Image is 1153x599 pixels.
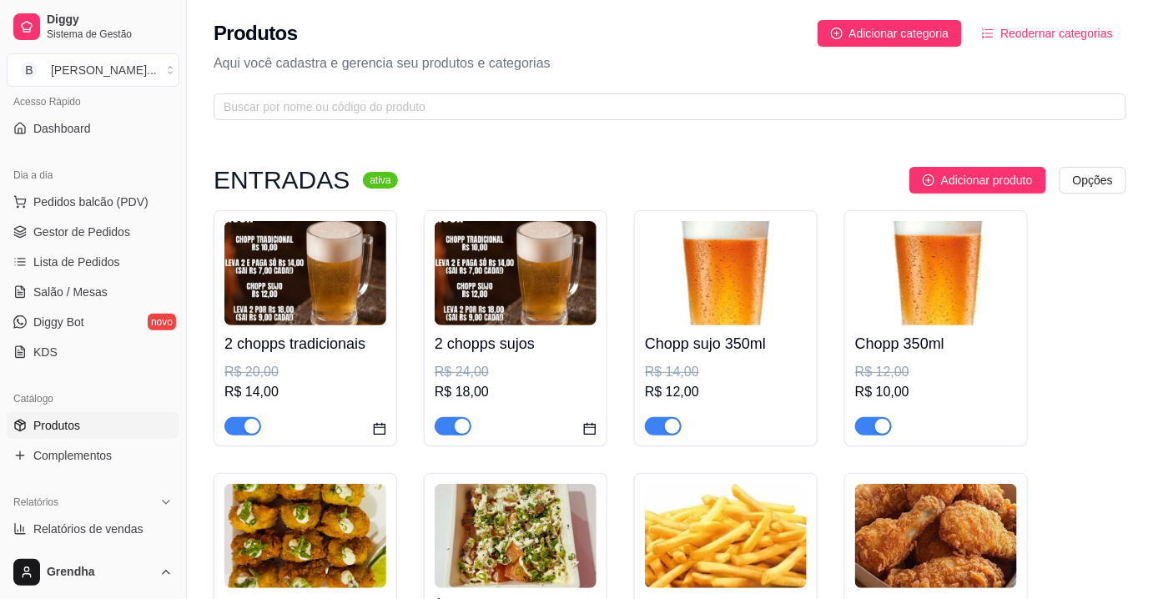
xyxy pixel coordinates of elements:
span: Sistema de Gestão [47,28,173,41]
h4: Chopp 350ml [855,332,1017,355]
a: Complementos [7,442,179,469]
div: R$ 24,00 [435,362,597,382]
div: R$ 14,00 [645,362,807,382]
span: Relatórios [13,496,58,509]
h2: Produtos [214,20,298,47]
img: product-image [645,221,807,325]
span: Dashboard [33,120,91,137]
button: Reodernar categorias [969,20,1126,47]
span: ordered-list [982,28,994,39]
h4: 2 chopps tradicionais [224,332,386,355]
span: calendar [583,422,597,435]
h4: 2 chopps sujos [435,332,597,355]
a: Lista de Pedidos [7,249,179,275]
div: Acesso Rápido [7,88,179,115]
a: Dashboard [7,115,179,142]
span: plus-circle [831,28,843,39]
span: Adicionar produto [941,171,1033,189]
span: B [21,62,38,78]
div: R$ 10,00 [855,382,1017,402]
h3: ENTRADAS [214,170,350,190]
div: R$ 14,00 [224,382,386,402]
button: Grendha [7,552,179,592]
p: Aqui você cadastra e gerencia seu produtos e categorias [214,53,1126,73]
span: plus-circle [923,174,934,186]
div: R$ 18,00 [435,382,597,402]
span: Grendha [47,565,153,580]
sup: ativa [363,172,397,189]
span: Pedidos balcão (PDV) [33,194,149,210]
img: product-image [435,221,597,325]
a: Produtos [7,412,179,439]
span: KDS [33,344,58,360]
span: Opções [1073,171,1113,189]
span: Diggy [47,13,173,28]
img: product-image [855,221,1017,325]
span: Relatórios de vendas [33,521,143,537]
a: KDS [7,339,179,365]
button: Adicionar categoria [818,20,963,47]
button: Select a team [7,53,179,87]
img: product-image [645,484,807,588]
span: Reodernar categorias [1000,24,1113,43]
div: R$ 12,00 [855,362,1017,382]
span: Diggy Bot [33,314,84,330]
span: Lista de Pedidos [33,254,120,270]
button: Adicionar produto [909,167,1046,194]
img: product-image [224,221,386,325]
a: Gestor de Pedidos [7,219,179,245]
span: calendar [373,422,386,435]
img: product-image [855,484,1017,588]
div: Catálogo [7,385,179,412]
a: DiggySistema de Gestão [7,7,179,47]
a: Diggy Botnovo [7,309,179,335]
span: Complementos [33,447,112,464]
input: Buscar por nome ou código do produto [224,98,1103,116]
span: Produtos [33,417,80,434]
span: Gestor de Pedidos [33,224,130,240]
span: Salão / Mesas [33,284,108,300]
div: [PERSON_NAME] ... [51,62,157,78]
img: product-image [435,484,597,588]
a: Salão / Mesas [7,279,179,305]
img: product-image [224,484,386,588]
h4: Chopp sujo 350ml [645,332,807,355]
div: Dia a dia [7,162,179,189]
div: R$ 20,00 [224,362,386,382]
div: R$ 12,00 [645,382,807,402]
button: Pedidos balcão (PDV) [7,189,179,215]
button: Opções [1060,167,1126,194]
a: Relatórios de vendas [7,516,179,542]
span: Adicionar categoria [849,24,949,43]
